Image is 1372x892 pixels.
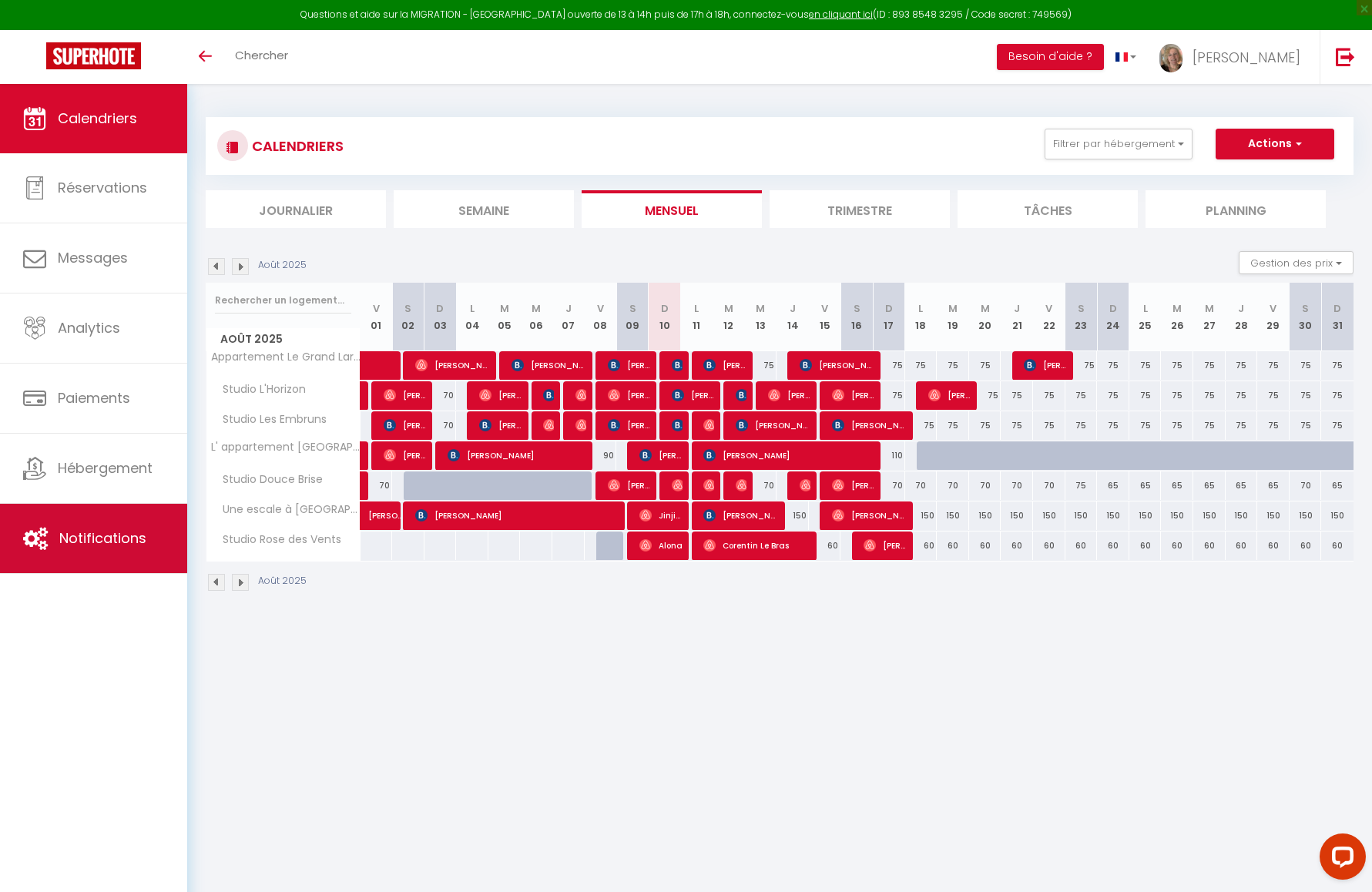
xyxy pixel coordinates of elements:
div: 75 [1193,411,1226,440]
div: 75 [1001,411,1033,440]
abbr: V [597,301,604,316]
th: 20 [969,283,1001,351]
div: 150 [1257,501,1290,530]
span: [PERSON_NAME] [1193,48,1300,67]
a: ... [PERSON_NAME] [1148,30,1320,84]
th: 15 [809,283,841,351]
div: 75 [1257,381,1290,410]
abbr: S [1302,301,1309,316]
div: 150 [1226,501,1258,530]
abbr: M [1205,301,1214,316]
div: 75 [905,351,938,380]
span: Août 2025 [206,328,360,350]
span: [PERSON_NAME] [736,381,746,410]
abbr: J [790,301,796,316]
div: 60 [809,532,841,560]
div: 70 [424,381,457,410]
span: [PERSON_NAME] [368,493,404,522]
span: Studio Rose des Vents [209,532,345,548]
div: 150 [1193,501,1226,530]
th: 08 [585,283,617,351]
div: 70 [905,471,938,500]
div: 75 [1097,411,1129,440]
span: [PERSON_NAME] [384,441,427,470]
span: [PERSON_NAME] [832,471,875,500]
abbr: M [500,301,509,316]
span: Appartement Le Grand Large [209,351,363,363]
div: 75 [1065,411,1098,440]
abbr: M [1172,301,1182,316]
div: 60 [1097,532,1129,560]
div: 60 [1193,532,1226,560]
abbr: M [981,301,990,316]
p: Août 2025 [258,574,307,589]
div: 65 [1193,471,1226,500]
div: 65 [1257,471,1290,500]
div: 65 [1321,471,1354,500]
th: 18 [905,283,938,351]
div: 75 [873,381,905,410]
th: 16 [840,283,873,351]
abbr: J [1014,301,1020,316]
div: 65 [1226,471,1258,500]
div: 70 [1033,471,1065,500]
span: [PERSON_NAME] [608,381,651,410]
div: 70 [1001,471,1033,500]
th: 13 [745,283,777,351]
div: 75 [969,381,1001,410]
div: 60 [1290,532,1322,560]
span: Alona [639,531,683,560]
div: 60 [1257,532,1290,560]
div: 70 [873,471,905,500]
div: 75 [1161,411,1193,440]
div: 60 [1129,532,1162,560]
abbr: L [694,301,699,316]
th: 22 [1033,283,1065,351]
div: 75 [1097,351,1129,380]
span: [PERSON_NAME] [864,531,907,560]
th: 31 [1321,283,1354,351]
h3: CALENDRIERS [248,129,344,163]
li: Mensuel [582,190,762,228]
span: [PERSON_NAME] [768,381,811,410]
span: [PERSON_NAME] [1024,350,1067,380]
div: 110 [873,441,905,470]
button: Besoin d'aide ? [997,44,1104,70]
span: [PERSON_NAME] [575,411,586,440]
li: Planning [1146,190,1326,228]
th: 09 [616,283,649,351]
abbr: J [1238,301,1244,316]
div: 150 [905,501,938,530]
div: 75 [969,411,1001,440]
span: [DEMOGRAPHIC_DATA][PERSON_NAME] [672,411,683,440]
img: ... [1159,44,1182,72]
th: 21 [1001,283,1033,351]
div: 75 [1097,381,1129,410]
span: Hébergement [58,458,153,478]
div: 75 [1161,351,1193,380]
div: 75 [1129,381,1162,410]
th: 04 [456,283,488,351]
div: 60 [1321,532,1354,560]
div: 75 [1226,381,1258,410]
abbr: L [918,301,923,316]
div: 75 [1065,381,1098,410]
span: Studio L'Horizon [209,381,310,398]
span: Réservations [58,178,147,197]
span: Analytics [58,318,120,337]
div: 70 [969,471,1001,500]
li: Trimestre [770,190,950,228]
span: [PERSON_NAME] [639,441,683,470]
span: [PERSON_NAME] [448,441,588,470]
div: 60 [1161,532,1193,560]
span: [PERSON_NAME] [703,471,714,500]
div: 150 [1097,501,1129,530]
div: 70 [424,411,457,440]
span: [PERSON_NAME] [736,471,746,500]
div: 75 [1193,381,1226,410]
abbr: J [565,301,572,316]
abbr: V [821,301,828,316]
div: 60 [905,532,938,560]
span: [PERSON_NAME] [800,350,875,380]
div: 70 [745,471,777,500]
